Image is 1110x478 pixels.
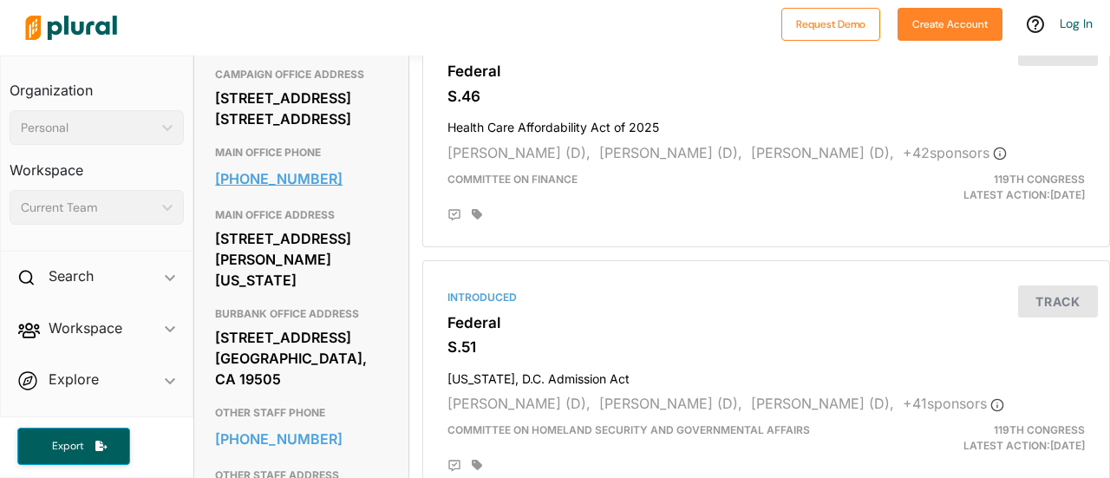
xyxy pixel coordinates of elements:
[781,8,880,41] button: Request Demo
[1018,285,1098,318] button: Track
[215,85,388,132] div: [STREET_ADDRESS] [STREET_ADDRESS]
[10,65,184,103] h3: Organization
[21,199,155,217] div: Current Team
[447,290,1085,305] div: Introduced
[898,14,1002,32] a: Create Account
[17,428,130,465] button: Export
[447,338,1085,356] h3: S.51
[447,112,1085,135] h4: Health Care Affordability Act of 2025
[447,459,461,473] div: Add Position Statement
[215,205,388,226] h3: MAIN OFFICE ADDRESS
[215,403,388,423] h3: OTHER STAFF PHONE
[781,14,880,32] a: Request Demo
[447,314,1085,331] h3: Federal
[447,62,1085,80] h3: Federal
[447,173,578,186] span: Committee on Finance
[21,119,155,137] div: Personal
[994,173,1085,186] span: 119th Congress
[447,423,810,436] span: Committee on Homeland Security and Governmental Affairs
[215,64,388,85] h3: CAMPAIGN OFFICE ADDRESS
[215,226,388,293] div: [STREET_ADDRESS][PERSON_NAME][US_STATE]
[447,88,1085,105] h3: S.46
[215,324,388,392] div: [STREET_ADDRESS] [GEOGRAPHIC_DATA], CA 19505
[599,144,742,161] span: [PERSON_NAME] (D),
[903,395,1004,412] span: + 41 sponsor s
[877,422,1098,454] div: Latest Action: [DATE]
[447,208,461,222] div: Add Position Statement
[751,144,894,161] span: [PERSON_NAME] (D),
[215,426,388,452] a: [PHONE_NUMBER]
[49,266,94,285] h2: Search
[447,395,591,412] span: [PERSON_NAME] (D),
[215,142,388,163] h3: MAIN OFFICE PHONE
[447,144,591,161] span: [PERSON_NAME] (D),
[903,144,1007,161] span: + 42 sponsor s
[215,166,388,192] a: [PHONE_NUMBER]
[751,395,894,412] span: [PERSON_NAME] (D),
[40,439,95,454] span: Export
[898,8,1002,41] button: Create Account
[472,459,482,471] div: Add tags
[1060,16,1093,31] a: Log In
[877,172,1098,203] div: Latest Action: [DATE]
[994,423,1085,436] span: 119th Congress
[472,208,482,220] div: Add tags
[215,304,388,324] h3: BURBANK OFFICE ADDRESS
[447,363,1085,387] h4: [US_STATE], D.C. Admission Act
[10,145,184,183] h3: Workspace
[599,395,742,412] span: [PERSON_NAME] (D),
